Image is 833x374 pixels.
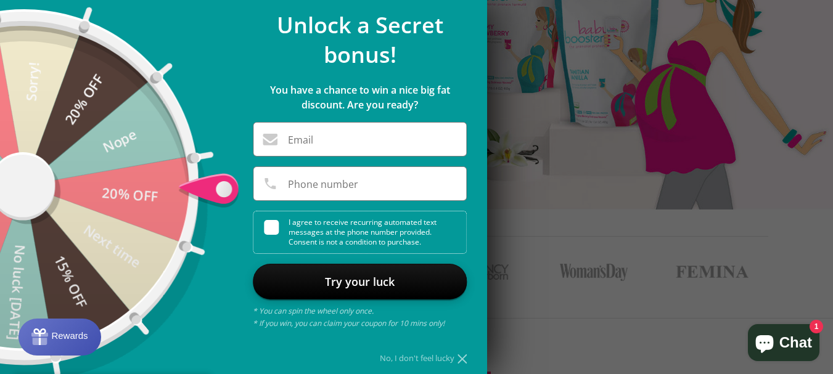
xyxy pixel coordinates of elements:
p: * You can spin the wheel only once. [253,305,467,317]
div: I agree to receive recurring automated text messages at the phone number provided. Consent is not... [264,211,466,253]
p: * If you win, you can claim your coupon for 10 mins only! [253,317,467,330]
p: You have a chance to win a nice big fat discount. Are you ready? [253,83,467,112]
div: No, I don't feel lucky [253,354,467,362]
inbox-online-store-chat: Shopify online store chat [744,324,823,364]
label: Phone number [288,179,358,189]
button: Rewards [18,319,101,356]
p: Unlock a Secret bonus! [253,10,467,70]
span: Rewards [33,12,69,22]
label: Email [288,135,313,145]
